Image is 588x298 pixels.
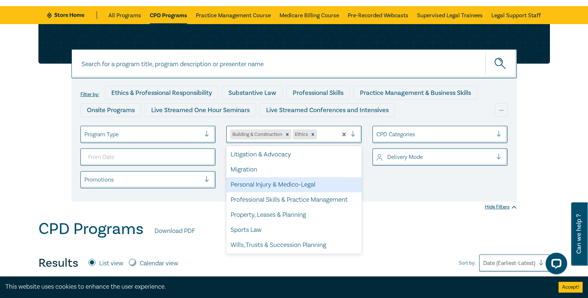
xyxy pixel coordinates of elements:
[284,120,363,134] div: 10 CPD Point Packages
[483,259,485,267] input: Sort by
[279,6,339,24] a: Medicare Billing Course
[84,176,86,184] input: select
[293,129,309,139] div: Ethics
[99,259,123,268] label: List view
[47,11,97,19] a: Store Home
[230,129,283,139] div: Building & Construction
[226,177,362,192] div: Personal Injury & Medico-Legal
[491,6,541,24] a: Legal Support Staff
[80,120,194,134] div: Live Streamed Practical Workshops
[417,6,483,24] a: Supervised Legal Trainees
[38,220,144,238] h1: CPD Programs
[140,259,178,268] label: Calendar view
[226,238,362,253] div: Wills, Trusts & Succession Planning
[376,130,378,138] input: select
[80,103,141,117] div: Onsite Programs
[222,86,283,100] div: Substantive Law
[540,250,570,280] iframe: LiveChat chat widget
[38,256,78,270] h4: Results
[80,148,216,166] input: From Date
[348,6,408,24] a: Pre-Recorded Webcasts
[198,120,281,134] div: Pre-Recorded Webcasts
[318,130,320,138] input: select
[495,103,508,117] div: ...
[145,103,256,117] div: Live Streamed One Hour Seminars
[226,162,362,177] div: Migration
[105,86,218,100] div: Ethics & Professional Responsibility
[226,223,362,238] div: Sports Law
[154,226,195,236] a: Download PDF
[459,259,476,267] span: Sort by:
[353,86,477,100] div: Practice Management & Business Skills
[108,6,141,24] a: All Programs
[485,203,517,211] div: Hide Filters
[80,92,99,97] label: Filter by:
[559,282,583,293] button: Accept cookies
[196,6,271,24] a: Practice Management Course
[150,6,187,24] a: CPD Programs
[309,129,317,139] div: Remove Ethics
[226,207,362,223] div: Property, Leases & Planning
[366,120,432,134] div: National Programs
[283,129,291,139] div: Remove Building & Construction
[5,282,548,292] div: This website uses cookies to enhance the user experience.
[376,153,378,161] input: select
[84,130,86,138] input: select
[226,147,362,162] div: Litigation & Advocacy
[226,192,362,207] div: Professional Skills & Practice Management
[286,86,350,100] div: Professional Skills
[575,207,582,261] span: Can we help ?
[71,49,517,78] input: Search for a program title, program description or presenter name
[260,103,395,117] div: Live Streamed Conferences and Intensives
